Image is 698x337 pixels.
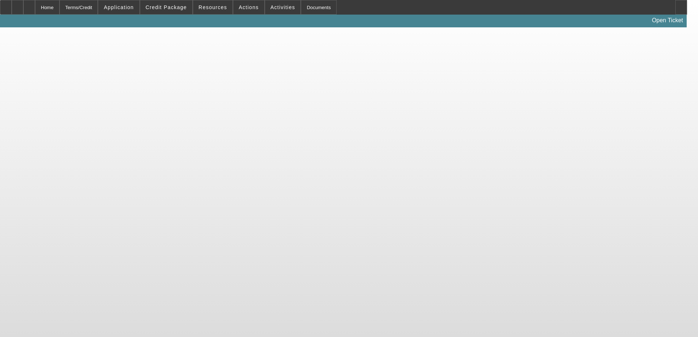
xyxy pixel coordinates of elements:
span: Credit Package [146,4,187,10]
button: Resources [193,0,233,14]
a: Open Ticket [649,14,686,27]
span: Application [104,4,134,10]
button: Credit Package [140,0,192,14]
span: Activities [271,4,295,10]
span: Resources [199,4,227,10]
span: Actions [239,4,259,10]
button: Application [98,0,139,14]
button: Activities [265,0,301,14]
button: Actions [233,0,264,14]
